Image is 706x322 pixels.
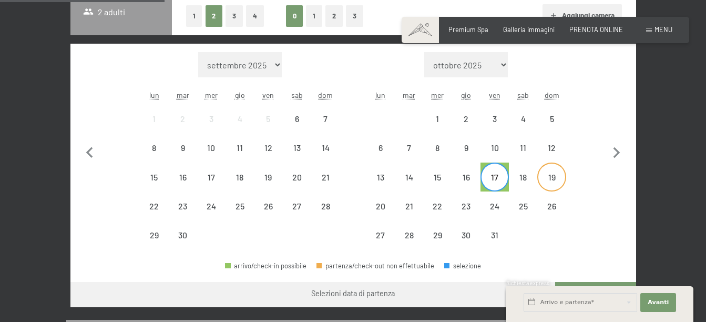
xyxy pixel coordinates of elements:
div: Sun Oct 19 2025 [537,163,566,191]
div: 25 [510,202,536,228]
div: Mon Oct 06 2025 [366,134,395,162]
div: Sat Sep 06 2025 [283,105,311,133]
div: 16 [453,173,479,199]
div: partenza/check-out non effettuabile [366,221,395,249]
div: Mon Oct 13 2025 [366,163,395,191]
div: Fri Oct 03 2025 [480,105,509,133]
button: Mese successivo [606,52,628,250]
div: Sat Oct 04 2025 [509,105,537,133]
div: 29 [424,231,451,257]
abbr: giovedì [235,90,245,99]
div: partenza/check-out non effettuabile [480,221,509,249]
div: 11 [510,144,536,170]
div: 28 [396,231,422,257]
div: Mon Sep 22 2025 [140,192,168,220]
div: Sun Oct 05 2025 [537,105,566,133]
div: partenza/check-out non effettuabile [311,134,340,162]
div: Tue Sep 02 2025 [169,105,197,133]
div: selezione [444,263,481,269]
div: Thu Sep 18 2025 [226,163,254,191]
div: 7 [312,115,339,141]
abbr: lunedì [375,90,385,99]
div: partenza/check-out non effettuabile [169,192,197,220]
div: 31 [482,231,508,257]
div: Wed Sep 17 2025 [197,163,226,191]
span: Richiesta express [506,280,549,286]
div: partenza/check-out non effettuabile [283,134,311,162]
div: 3 [482,115,508,141]
div: Tue Oct 14 2025 [395,163,423,191]
div: 1 [141,115,167,141]
div: Thu Sep 11 2025 [226,134,254,162]
abbr: venerdì [262,90,274,99]
div: 5 [255,115,281,141]
div: 10 [198,144,224,170]
div: Thu Oct 02 2025 [452,105,480,133]
div: Tue Oct 21 2025 [395,192,423,220]
span: 2 adulti [83,6,126,18]
div: Sat Sep 13 2025 [283,134,311,162]
div: 1 [424,115,451,141]
div: 9 [453,144,479,170]
div: partenza/check-out non effettuabile [311,192,340,220]
div: partenza/check-out non effettuabile [283,192,311,220]
div: 9 [170,144,196,170]
abbr: martedì [177,90,189,99]
div: partenza/check-out non effettuabile [283,163,311,191]
span: Menu [654,25,672,34]
div: Thu Sep 25 2025 [226,192,254,220]
div: partenza/check-out non effettuabile [254,192,282,220]
div: 14 [312,144,339,170]
div: partenza/check-out non effettuabile [537,163,566,191]
div: Thu Sep 04 2025 [226,105,254,133]
div: Thu Oct 16 2025 [452,163,480,191]
button: 1 [186,5,202,27]
div: partenza/check-out non effettuabile [226,105,254,133]
div: 8 [424,144,451,170]
div: Tue Sep 09 2025 [169,134,197,162]
div: 25 [227,202,253,228]
div: 4 [510,115,536,141]
div: 3 [198,115,224,141]
div: Fri Sep 05 2025 [254,105,282,133]
button: 0 [286,5,303,27]
div: 23 [453,202,479,228]
div: Sat Sep 20 2025 [283,163,311,191]
div: Tue Sep 30 2025 [169,221,197,249]
div: Fri Sep 26 2025 [254,192,282,220]
span: Galleria immagini [503,25,555,34]
div: partenza/check-out non effettuabile [509,105,537,133]
button: 3 [226,5,243,27]
div: Tue Oct 28 2025 [395,221,423,249]
div: 11 [227,144,253,170]
abbr: martedì [403,90,415,99]
div: 2 [170,115,196,141]
div: partenza/check-out non effettuabile [311,163,340,191]
abbr: sabato [517,90,529,99]
div: 28 [312,202,339,228]
div: partenza/check-out non effettuabile [509,192,537,220]
div: Tue Sep 23 2025 [169,192,197,220]
div: Sun Sep 07 2025 [311,105,340,133]
div: partenza/check-out non effettuabile [423,134,452,162]
div: partenza/check-out non effettuabile [311,105,340,133]
div: Mon Sep 08 2025 [140,134,168,162]
div: Tue Oct 07 2025 [395,134,423,162]
div: partenza/check-out non effettuabile [452,134,480,162]
div: Thu Oct 23 2025 [452,192,480,220]
button: Avanti [640,293,676,312]
button: 2 [206,5,223,27]
div: 26 [255,202,281,228]
div: partenza/check-out non effettuabile [452,221,480,249]
div: partenza/check-out non effettuabile [254,163,282,191]
div: partenza/check-out non effettuabile [140,105,168,133]
div: 6 [284,115,310,141]
div: partenza/check-out non effettuabile [395,163,423,191]
div: 30 [170,231,196,257]
abbr: giovedì [461,90,471,99]
div: Sun Oct 26 2025 [537,192,566,220]
div: Fri Sep 19 2025 [254,163,282,191]
div: partenza/check-out non effettuabile [423,192,452,220]
button: Mese precedente [79,52,101,250]
div: 30 [453,231,479,257]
